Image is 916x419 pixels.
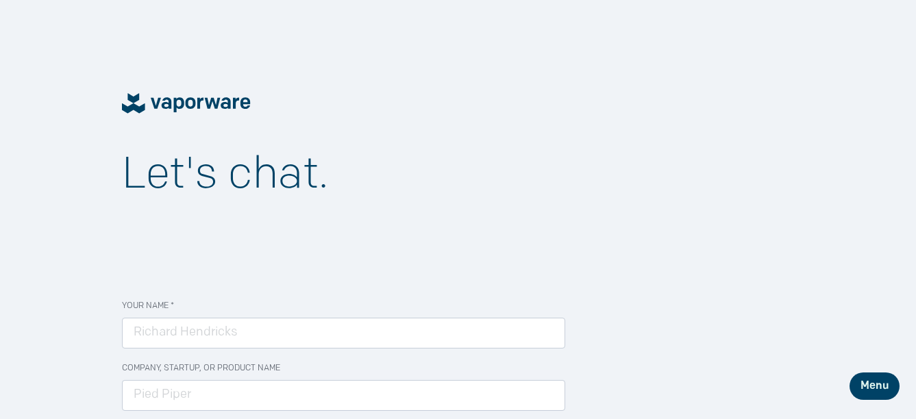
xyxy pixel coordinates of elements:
label: Company, Startup, or Product Name [122,362,280,374]
input: Richard Hendricks [122,318,565,348]
button: Menu [850,372,900,400]
img: Vaporware [122,92,251,115]
label: Your Name * [122,300,174,312]
h1: Let's chat. [122,148,793,205]
input: Pied Piper [122,380,565,411]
